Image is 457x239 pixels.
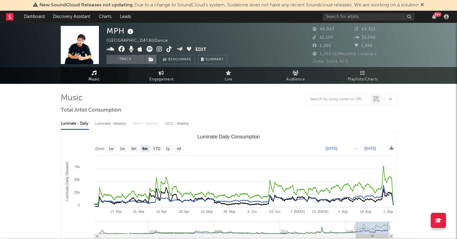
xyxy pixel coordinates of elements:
text: [DATE] [326,146,337,151]
div: 99 + [434,12,441,17]
div: [GEOGRAPHIC_DATA] | Dance [107,37,175,45]
text: All [177,147,181,151]
a: Playlists/Charts [329,67,397,84]
span: Summary [205,58,223,61]
text: 4. Aug [338,210,347,213]
text: Luminate Daily Consumption [197,134,260,139]
button: Track [107,55,145,64]
a: Charts [95,11,116,23]
text: 21. [DATE] [312,210,328,213]
text: 14. Apr [156,210,167,213]
div: Luminate - Weekly [95,119,127,129]
input: Search for artists [323,13,414,21]
text: 1. Sep [383,210,393,213]
a: Audience [262,67,329,84]
a: Dashboard [20,11,49,23]
button: Summary [198,55,227,64]
span: Jump Score: 82.1 [313,59,348,63]
span: : Due to a change to SoundCloud's system, Sodatone does not have any recent Soundcloud releases. ... [39,3,419,8]
a: Leads [116,11,135,23]
text: Zoom [95,147,104,151]
span: Engagement [149,76,174,83]
a: Benchmark [160,55,195,64]
text: 18. Aug [360,210,371,213]
span: Music [89,76,100,83]
text: 1w [109,147,114,151]
span: Total Artist Consumption [61,107,121,114]
text: 75k [74,165,80,169]
span: 2,200 [313,44,331,48]
span: 48,043 [313,27,334,31]
text: 23. Jun [269,210,280,213]
span: 15,100 [313,36,333,40]
text: 7. [DATE] [290,210,305,213]
text: 3m [131,147,136,151]
text: → [354,146,358,151]
a: Engagement [128,67,195,84]
text: 17. Mar [110,210,122,213]
text: 9. Jun [248,210,257,213]
span: 35,096 [354,36,376,40]
text: 28. Apr [179,210,189,213]
span: 3,203,193 Monthly Listeners [313,52,377,56]
div: MPH [107,26,135,36]
text: 1y [166,147,170,151]
a: Live [195,67,262,84]
a: Discovery Assistant [49,11,95,23]
span: 69,353 [354,27,375,31]
text: 50k [74,178,80,181]
text: 26. May [223,210,236,213]
button: Edit [195,46,206,54]
span: Playlists/Charts [348,76,378,83]
span: Audience [286,76,305,83]
span: 1,249 [354,44,372,48]
div: Luminate - Daily [61,119,89,129]
span: New SoundCloud Releases not updating [39,3,133,8]
span: Live [225,76,233,83]
a: Music [61,67,128,84]
div: OCC - Weekly [165,119,190,129]
text: 0 [78,203,79,207]
span: Dismiss [420,3,424,8]
text: 31. Mar [133,210,144,213]
text: Luminate Daily Streams [65,162,69,201]
span: Benchmark [168,56,191,63]
text: [DATE] [365,146,376,151]
input: Search by song name or URL [307,97,371,102]
text: 6m [142,147,147,151]
text: YTD [153,147,160,151]
text: 12. May [201,210,213,213]
text: 1m [120,147,125,151]
text: 25k [74,191,80,194]
button: 99+ [432,14,436,19]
